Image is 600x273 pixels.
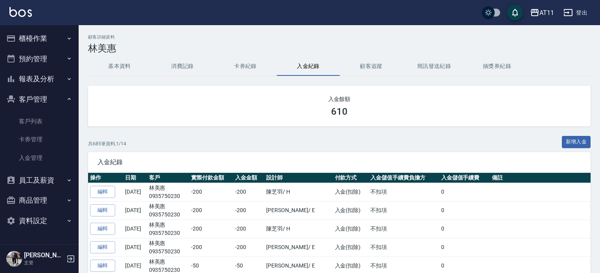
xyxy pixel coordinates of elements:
[368,173,439,183] th: 入金儲值手續費負擔方
[3,149,75,167] a: 入金管理
[147,220,189,238] td: 林美惠
[88,173,123,183] th: 操作
[123,238,147,257] td: [DATE]
[88,57,151,76] button: 基本資料
[3,28,75,49] button: 櫃檯作業
[189,220,233,238] td: -200
[147,183,189,201] td: 林美惠
[98,95,581,103] h2: 入金餘額
[149,247,187,256] p: 0935750230
[368,220,439,238] td: 不扣項
[233,201,264,220] td: -200
[24,259,64,266] p: 主管
[88,43,591,54] h3: 林美惠
[98,158,581,166] span: 入金紀錄
[333,238,369,257] td: 入金(扣除)
[214,57,277,76] button: 卡券紀錄
[439,201,490,220] td: 0
[333,220,369,238] td: 入金(扣除)
[3,170,75,191] button: 員工及薪資
[439,183,490,201] td: 0
[149,211,187,219] p: 0935750230
[24,251,64,259] h5: [PERSON_NAME]
[149,229,187,237] p: 0935750230
[264,238,333,257] td: [PERSON_NAME] / E
[368,201,439,220] td: 不扣項
[264,220,333,238] td: 陳芝羽 / H
[264,173,333,183] th: 設計師
[189,173,233,183] th: 實際付款金額
[90,241,115,253] a: 編輯
[90,260,115,272] a: 編輯
[277,57,340,76] button: 入金紀錄
[149,192,187,200] p: 0935750230
[189,238,233,257] td: -200
[123,220,147,238] td: [DATE]
[560,5,591,20] button: 登出
[507,5,523,20] button: save
[233,238,264,257] td: -200
[233,173,264,183] th: 入金金額
[233,220,264,238] td: -200
[90,186,115,198] a: 編輯
[151,57,214,76] button: 消費記錄
[439,220,490,238] td: 0
[368,183,439,201] td: 不扣項
[90,223,115,235] a: 編輯
[340,57,403,76] button: 顧客追蹤
[3,130,75,148] a: 卡券管理
[147,238,189,257] td: 林美惠
[490,173,591,183] th: 備註
[333,201,369,220] td: 入金(扣除)
[3,69,75,89] button: 報表及分析
[123,183,147,201] td: [DATE]
[123,201,147,220] td: [DATE]
[189,201,233,220] td: -200
[88,35,591,40] h2: 顧客詳細資料
[466,57,528,76] button: 抽獎券紀錄
[264,183,333,201] td: 陳芝羽 / H
[3,211,75,231] button: 資料設定
[3,112,75,130] a: 客戶列表
[562,136,591,148] button: 新增入金
[123,173,147,183] th: 日期
[3,89,75,110] button: 客戶管理
[9,7,32,17] img: Logo
[439,238,490,257] td: 0
[147,201,189,220] td: 林美惠
[88,140,126,147] p: 共 685 筆資料, 1 / 14
[147,173,189,183] th: 客戶
[264,201,333,220] td: [PERSON_NAME] / E
[3,49,75,69] button: 預約管理
[527,5,557,21] button: AT11
[333,173,369,183] th: 付款方式
[403,57,466,76] button: 簡訊發送紀錄
[331,106,348,117] h3: 610
[3,190,75,211] button: 商品管理
[189,183,233,201] td: -200
[333,183,369,201] td: 入金(扣除)
[368,238,439,257] td: 不扣項
[6,251,22,267] img: Person
[90,204,115,216] a: 編輯
[439,173,490,183] th: 入金儲值手續費
[539,8,554,18] div: AT11
[233,183,264,201] td: -200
